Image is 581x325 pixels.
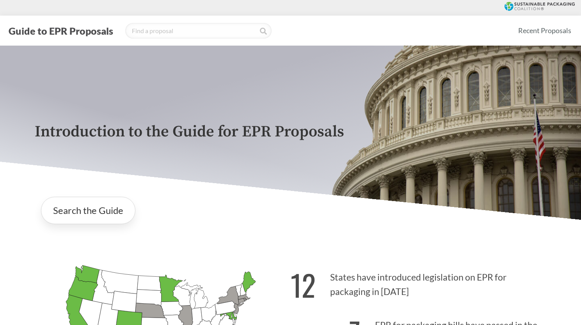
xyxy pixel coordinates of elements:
a: Search the Guide [41,197,135,224]
button: Guide to EPR Proposals [6,25,115,37]
strong: 12 [291,263,316,306]
a: Recent Proposals [515,22,575,39]
input: Find a proposal [125,23,272,39]
p: States have introduced legislation on EPR for packaging in [DATE] [291,258,547,306]
p: Introduction to the Guide for EPR Proposals [35,123,547,141]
